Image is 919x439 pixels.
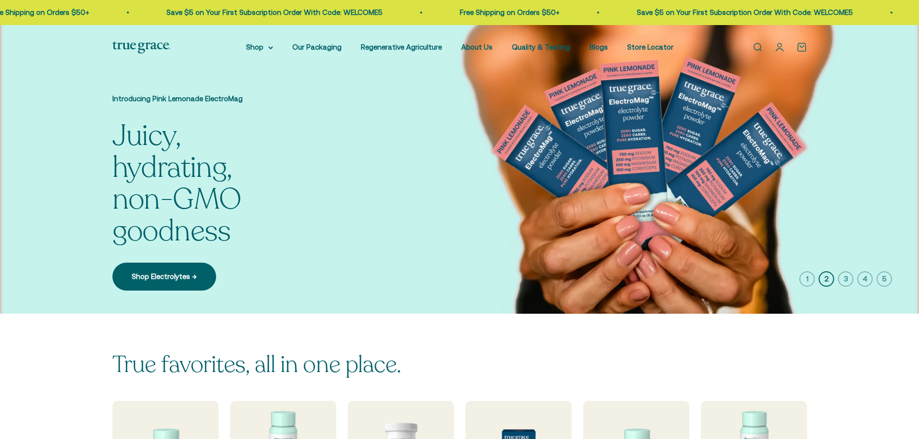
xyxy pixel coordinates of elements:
a: Quality & Testing [512,43,570,51]
button: 4 [857,271,873,287]
summary: Shop [246,41,273,53]
split-lines: Juicy, hydrating, non-GMO goodness [112,116,242,251]
button: 1 [799,271,815,287]
a: Our Packaging [292,43,342,51]
a: Store Locator [627,43,673,51]
a: Blogs [590,43,608,51]
button: 2 [819,271,834,287]
button: 3 [838,271,853,287]
p: Save $5 on Your First Subscription Order With Code: WELCOME5 [152,7,369,18]
a: Shop Electrolytes → [112,263,216,291]
button: 5 [877,271,892,287]
split-lines: True favorites, all in one place. [112,349,401,380]
a: Regenerative Agriculture [361,43,442,51]
p: Introducing Pink Lemonade ElectroMag [112,93,305,105]
a: Free Shipping on Orders $50+ [446,8,546,16]
p: Save $5 on Your First Subscription Order With Code: WELCOME5 [623,7,839,18]
a: About Us [461,43,493,51]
